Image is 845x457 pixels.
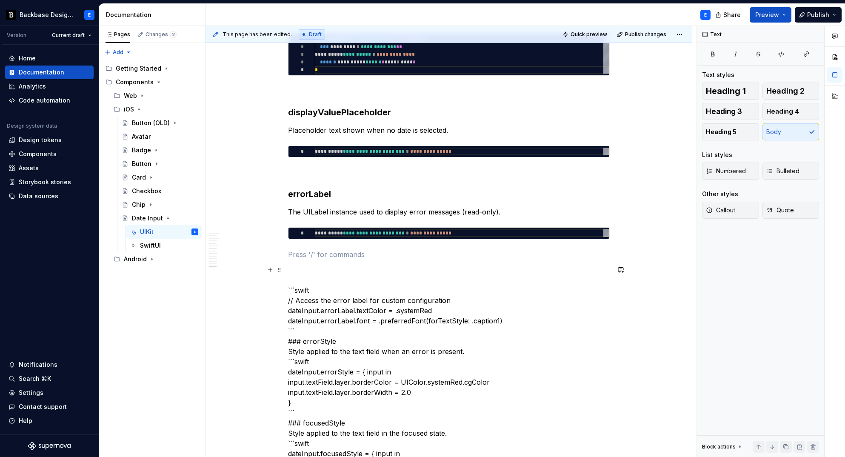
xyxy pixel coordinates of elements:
div: Web [124,91,137,100]
div: Analytics [19,82,46,91]
span: Heading 4 [766,107,799,116]
a: Code automation [5,94,94,107]
span: Heading 5 [706,128,737,136]
a: Data sources [5,189,94,203]
div: Page tree [102,62,202,266]
div: Documentation [106,11,202,19]
div: Other styles [702,190,738,198]
a: Button (OLD) [118,116,202,130]
div: Pages [106,31,130,38]
a: Storybook stories [5,175,94,189]
a: Button [118,157,202,171]
span: Preview [755,11,779,19]
button: Add [102,46,134,58]
a: UIKitE [126,225,202,239]
div: Android [124,255,147,263]
button: Publish changes [614,29,670,40]
div: Code automation [19,96,70,105]
div: Version [7,32,26,39]
span: Bulleted [766,167,799,175]
div: Card [132,173,146,182]
div: Home [19,54,36,63]
div: Block actions [702,443,736,450]
span: Numbered [706,167,746,175]
a: Analytics [5,80,94,93]
button: Numbered [702,163,759,180]
div: Avatar [132,132,151,141]
a: Card [118,171,202,184]
p: The UILabel instance used to display error messages (read-only). [288,207,610,217]
button: Publish [795,7,842,23]
button: Heading 2 [762,83,819,100]
button: Backbase Design SystemE [2,6,97,24]
p: Placeholder text shown when no date is selected. [288,125,610,135]
a: Home [5,51,94,65]
span: Publish [807,11,829,19]
div: Web [110,89,202,103]
div: Help [19,417,32,425]
div: Badge [132,146,151,154]
div: Search ⌘K [19,374,51,383]
button: Bulleted [762,163,819,180]
div: Components [116,78,154,86]
div: Settings [19,388,43,397]
button: Contact support [5,400,94,414]
div: Block actions [702,441,743,453]
span: This page has been edited. [223,31,292,38]
div: Chip [132,200,146,209]
div: Getting Started [102,62,202,75]
div: UIKit [140,228,154,236]
span: Publish changes [625,31,666,38]
button: Quick preview [560,29,611,40]
span: Quick preview [571,31,607,38]
span: Current draft [52,32,85,39]
a: Chip [118,198,202,211]
a: Design tokens [5,133,94,147]
a: SwiftUI [126,239,202,252]
a: Date Input [118,211,202,225]
button: Search ⌘K [5,372,94,386]
span: Add [113,49,123,56]
img: ef5c8306-425d-487c-96cf-06dd46f3a532.png [6,10,16,20]
div: Design tokens [19,136,62,144]
div: E [88,11,91,18]
button: Current draft [48,29,95,41]
div: Backbase Design System [20,11,74,19]
h3: displayValuePlaceholder [288,106,610,118]
div: Button [132,160,151,168]
button: Share [711,7,746,23]
div: Changes [146,31,177,38]
span: Share [723,11,741,19]
div: Button (OLD) [132,119,170,127]
div: Text styles [702,71,734,79]
span: 2 [170,31,177,38]
div: E [194,228,196,236]
a: Components [5,147,94,161]
button: Preview [750,7,791,23]
button: Quote [762,202,819,219]
a: Checkbox [118,184,202,198]
div: E [704,11,707,18]
a: Assets [5,161,94,175]
svg: Supernova Logo [28,442,71,450]
button: Heading 4 [762,103,819,120]
div: Assets [19,164,39,172]
div: iOS [110,103,202,116]
div: List styles [702,151,732,159]
div: Date Input [132,214,163,223]
span: Draft [309,31,322,38]
div: Design system data [7,123,57,129]
span: Quote [766,206,794,214]
span: Callout [706,206,735,214]
div: Components [102,75,202,89]
div: Notifications [19,360,57,369]
div: SwiftUI [140,241,161,250]
button: Heading 5 [702,123,759,140]
div: Documentation [19,68,64,77]
div: iOS [124,105,134,114]
div: Data sources [19,192,58,200]
button: Callout [702,202,759,219]
button: Heading 1 [702,83,759,100]
a: Avatar [118,130,202,143]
